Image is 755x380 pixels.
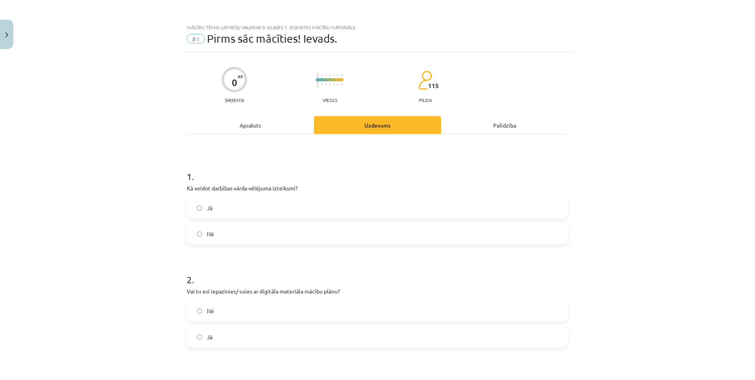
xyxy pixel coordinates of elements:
img: icon-short-line-57e1e144782c952c97e751825c79c345078a6d821885a25fce030b3d8c18986b.svg [325,83,326,85]
span: Nē [207,230,214,238]
input: Nē [197,309,202,314]
img: icon-short-line-57e1e144782c952c97e751825c79c345078a6d821885a25fce030b3d8c18986b.svg [337,83,338,85]
img: icon-short-line-57e1e144782c952c97e751825c79c345078a6d821885a25fce030b3d8c18986b.svg [333,74,334,76]
img: icon-short-line-57e1e144782c952c97e751825c79c345078a6d821885a25fce030b3d8c18986b.svg [341,83,342,85]
span: #1 [187,34,205,43]
span: Jā [207,333,212,341]
p: Vai tu esi iepazinies/-usies ar digitāla materiāla mācību plānu? [187,287,568,295]
div: Uzdevums [314,116,441,134]
h1: 2 . [187,260,568,285]
span: Nē [207,307,214,315]
img: icon-short-line-57e1e144782c952c97e751825c79c345078a6d821885a25fce030b3d8c18986b.svg [333,83,334,85]
img: icon-long-line-d9ea69661e0d244f92f715978eff75569469978d946b2353a9bb055b3ed8787d.svg [317,72,318,88]
img: icon-short-line-57e1e144782c952c97e751825c79c345078a6d821885a25fce030b3d8c18986b.svg [337,74,338,76]
div: Mācību tēma: Latviešu valodas 9. klases 1. ieskaites mācību materiāls [187,24,568,30]
span: 115 [428,82,439,89]
input: Nē [197,231,202,237]
input: Jā [197,335,202,340]
div: 0 [232,77,237,88]
img: icon-short-line-57e1e144782c952c97e751825c79c345078a6d821885a25fce030b3d8c18986b.svg [321,74,322,76]
img: students-c634bb4e5e11cddfef0936a35e636f08e4e9abd3cc4e673bd6f9a4125e45ecb1.svg [418,70,432,90]
p: Viegls [323,97,337,103]
img: icon-close-lesson-0947bae3869378f0d4975bcd49f059093ad1ed9edebbc8119c70593378902aed.svg [5,32,8,38]
span: Jā [207,204,212,212]
span: XP [238,74,243,79]
input: Jā [197,205,202,211]
img: icon-short-line-57e1e144782c952c97e751825c79c345078a6d821885a25fce030b3d8c18986b.svg [321,83,322,85]
h1: 1 . [187,157,568,182]
div: Palīdzība [441,116,568,134]
p: Kā veidot darbības vārda vēlējuma izteiksmi? [187,184,568,192]
span: Pirms sāc mācīties! Ievads. [207,32,337,45]
img: icon-short-line-57e1e144782c952c97e751825c79c345078a6d821885a25fce030b3d8c18986b.svg [329,83,330,85]
p: pilda [419,97,432,103]
img: icon-short-line-57e1e144782c952c97e751825c79c345078a6d821885a25fce030b3d8c18986b.svg [325,74,326,76]
img: icon-short-line-57e1e144782c952c97e751825c79c345078a6d821885a25fce030b3d8c18986b.svg [329,74,330,76]
div: Apraksts [187,116,314,134]
p: Saņemsi [222,97,247,103]
img: icon-short-line-57e1e144782c952c97e751825c79c345078a6d821885a25fce030b3d8c18986b.svg [341,74,342,76]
